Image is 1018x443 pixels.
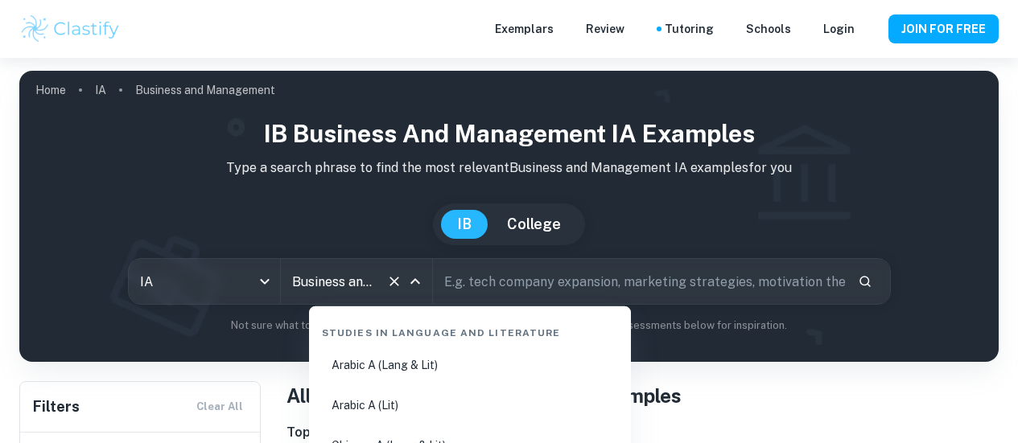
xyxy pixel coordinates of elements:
div: IA [129,259,280,304]
h1: All Business and Management IA Examples [286,381,999,410]
li: Arabic A (Lit) [315,387,624,424]
button: Search [851,268,879,295]
a: IA [95,79,106,101]
img: Clastify logo [19,13,122,45]
p: Exemplars [495,20,554,38]
h6: Filters [33,396,80,418]
li: Arabic A (Lang & Lit) [315,347,624,384]
button: JOIN FOR FREE [888,14,999,43]
button: Help and Feedback [868,25,876,33]
p: Type a search phrase to find the most relevant Business and Management IA examples for you [32,158,986,178]
button: IB [441,210,488,239]
img: profile cover [19,71,999,362]
button: Close [404,270,427,293]
a: Login [823,20,855,38]
div: Studies in Language and Literature [315,313,624,347]
a: Tutoring [665,20,714,38]
h6: Topic [286,423,999,442]
a: Home [35,79,66,101]
button: College [491,210,577,239]
p: Review [586,20,624,38]
h1: IB Business and Management IA examples [32,116,986,152]
input: E.g. tech company expansion, marketing strategies, motivation theories... [433,259,845,304]
p: Not sure what to search for? You can always look through our example Internal Assessments below f... [32,318,986,334]
a: Schools [746,20,791,38]
p: Business and Management [135,81,275,99]
button: Clear [383,270,406,293]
